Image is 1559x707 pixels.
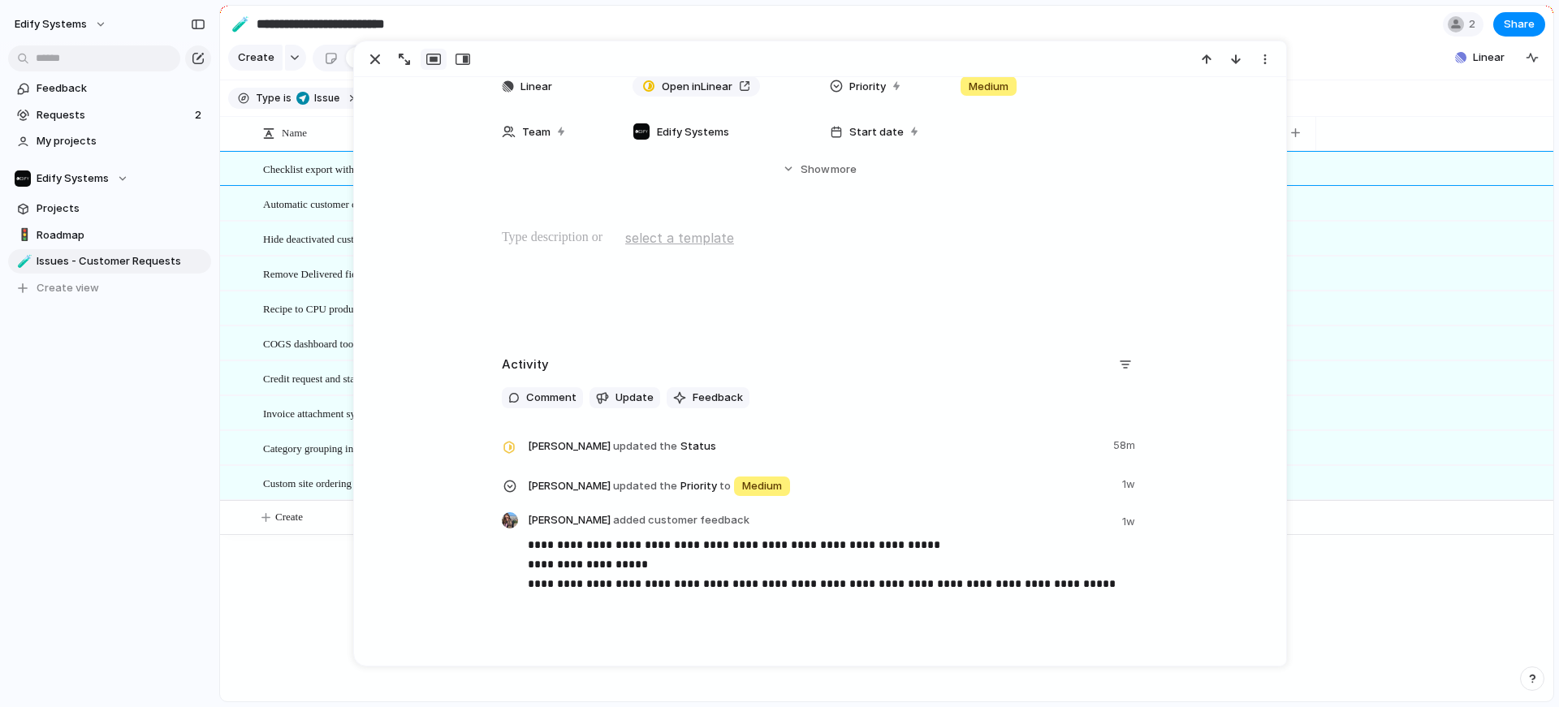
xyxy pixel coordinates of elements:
[633,75,760,97] a: Open inLinear
[37,133,205,149] span: My projects
[263,159,439,178] span: Checklist export with answers and photos
[1122,514,1138,530] span: 1w
[8,249,211,274] a: 🧪Issues - Customer Requests
[742,478,782,494] span: Medium
[37,107,190,123] span: Requests
[662,79,732,95] span: Open in Linear
[849,124,904,140] span: Start date
[528,478,611,494] span: [PERSON_NAME]
[623,226,736,250] button: select a template
[256,91,280,106] span: Type
[195,107,205,123] span: 2
[15,227,31,244] button: 🚦
[37,200,205,217] span: Projects
[528,434,1103,457] span: Status
[657,124,729,140] span: Edify Systems
[282,125,307,141] span: Name
[263,403,411,422] span: Invoice attachment sync with Xero
[8,166,211,191] button: Edify Systems
[275,509,303,525] span: Create
[502,356,549,374] h2: Activity
[227,11,253,37] button: 🧪
[502,387,583,408] button: Comment
[693,390,743,406] span: Feedback
[238,50,274,66] span: Create
[849,79,886,95] span: Priority
[8,196,211,221] a: Projects
[17,226,28,244] div: 🚦
[17,252,28,271] div: 🧪
[526,390,577,406] span: Comment
[37,280,99,296] span: Create view
[293,89,343,107] button: Issue
[8,76,211,101] a: Feedback
[7,11,115,37] button: Edify Systems
[502,154,1138,183] button: Showmore
[613,478,677,494] span: updated the
[228,45,283,71] button: Create
[8,103,211,127] a: Requests2
[719,478,731,494] span: to
[263,334,372,352] span: COGS dashboard tooltips
[613,438,677,455] span: updated the
[280,89,295,107] button: is
[625,228,734,248] span: select a template
[520,79,552,95] span: Linear
[283,91,292,106] span: is
[263,369,423,387] span: Credit request and statement handling
[15,16,87,32] span: Edify Systems
[528,512,749,528] span: [PERSON_NAME]
[1449,45,1511,70] button: Linear
[528,473,1112,498] span: Priority
[8,223,211,248] a: 🚦Roadmap
[1493,12,1545,37] button: Share
[1504,16,1535,32] span: Share
[831,162,857,178] span: more
[37,253,205,269] span: Issues - Customer Requests
[231,13,249,35] div: 🧪
[589,387,660,408] button: Update
[1113,434,1138,454] span: 58m
[1469,16,1480,32] span: 2
[613,513,749,526] span: added customer feedback
[8,129,211,153] a: My projects
[667,387,749,408] button: Feedback
[1122,473,1138,493] span: 1w
[522,124,551,140] span: Team
[528,438,611,455] span: [PERSON_NAME]
[801,162,830,178] span: Show
[37,170,109,187] span: Edify Systems
[37,227,205,244] span: Roadmap
[37,80,205,97] span: Feedback
[15,253,31,269] button: 🧪
[1473,50,1505,66] span: Linear
[8,276,211,300] button: Create view
[309,91,339,106] span: Issue
[615,390,654,406] span: Update
[969,79,1008,95] span: Medium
